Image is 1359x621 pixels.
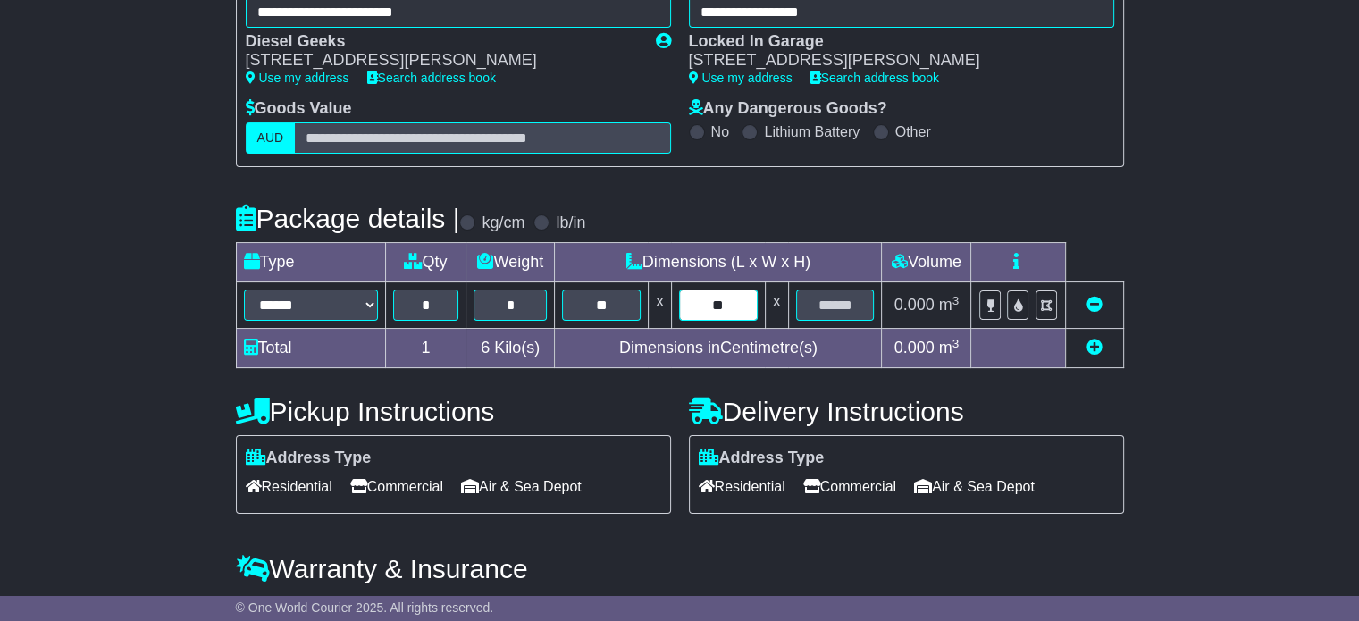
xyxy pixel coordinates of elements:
[416,593,443,611] span: 250
[350,473,443,500] span: Commercial
[689,397,1124,426] h4: Delivery Instructions
[689,71,793,85] a: Use my address
[482,214,524,233] label: kg/cm
[246,449,372,468] label: Address Type
[765,282,788,329] td: x
[466,243,555,282] td: Weight
[246,71,349,85] a: Use my address
[481,339,490,357] span: 6
[952,337,960,350] sup: 3
[236,600,494,615] span: © One World Courier 2025. All rights reserved.
[556,214,585,233] label: lb/in
[895,123,931,140] label: Other
[939,296,960,314] span: m
[1086,296,1103,314] a: Remove this item
[810,71,939,85] a: Search address book
[952,294,960,307] sup: 3
[246,122,296,154] label: AUD
[246,99,352,119] label: Goods Value
[939,339,960,357] span: m
[689,99,887,119] label: Any Dangerous Goods?
[246,473,332,500] span: Residential
[894,339,935,357] span: 0.000
[367,71,496,85] a: Search address book
[648,282,671,329] td: x
[461,473,582,500] span: Air & Sea Depot
[764,123,860,140] label: Lithium Battery
[711,123,729,140] label: No
[466,329,555,368] td: Kilo(s)
[699,449,825,468] label: Address Type
[236,243,385,282] td: Type
[555,243,882,282] td: Dimensions (L x W x H)
[803,473,896,500] span: Commercial
[236,329,385,368] td: Total
[555,329,882,368] td: Dimensions in Centimetre(s)
[689,32,1096,52] div: Locked In Garage
[246,32,638,52] div: Diesel Geeks
[699,473,785,500] span: Residential
[236,554,1124,583] h4: Warranty & Insurance
[914,473,1035,500] span: Air & Sea Depot
[689,51,1096,71] div: [STREET_ADDRESS][PERSON_NAME]
[894,296,935,314] span: 0.000
[236,204,460,233] h4: Package details |
[236,397,671,426] h4: Pickup Instructions
[246,51,638,71] div: [STREET_ADDRESS][PERSON_NAME]
[1086,339,1103,357] a: Add new item
[882,243,971,282] td: Volume
[236,593,1124,613] div: All our quotes include a $ FreightSafe warranty.
[385,329,466,368] td: 1
[385,243,466,282] td: Qty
